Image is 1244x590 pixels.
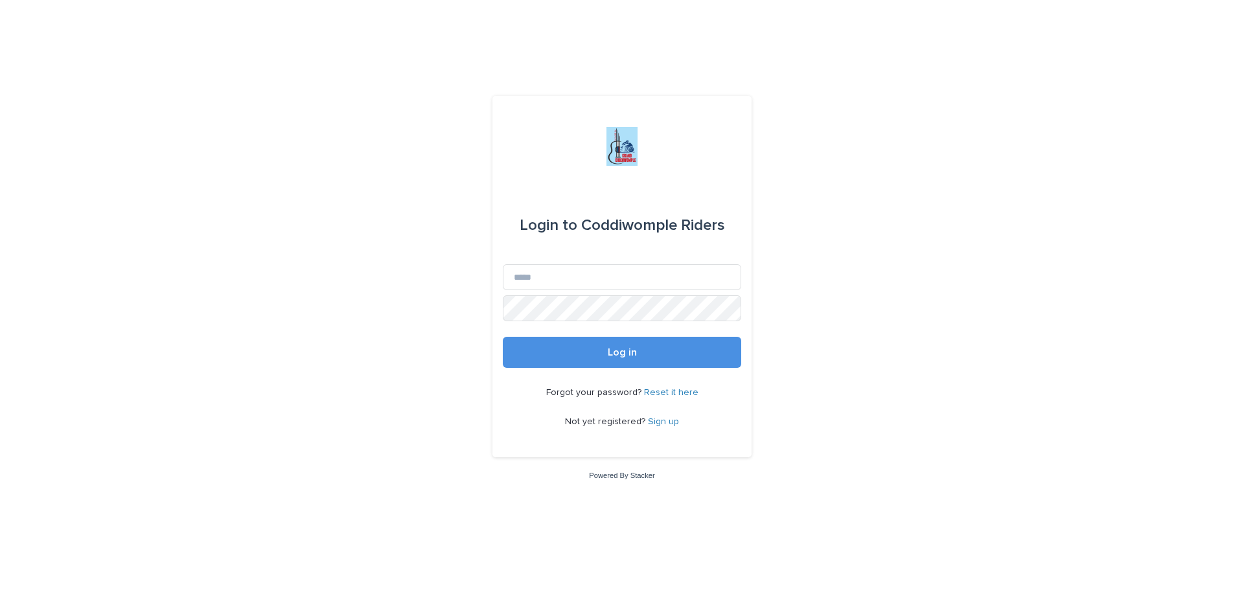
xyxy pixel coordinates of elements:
a: Sign up [648,417,679,426]
span: Login to [520,218,577,233]
div: Coddiwomple Riders [520,207,725,244]
button: Log in [503,337,741,368]
a: Powered By Stacker [589,471,654,479]
span: Not yet registered? [565,417,648,426]
a: Reset it here [644,388,698,397]
img: jxsLJbdS1eYBI7rVAS4p [606,127,638,166]
span: Log in [608,347,637,357]
span: Forgot your password? [546,388,644,397]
